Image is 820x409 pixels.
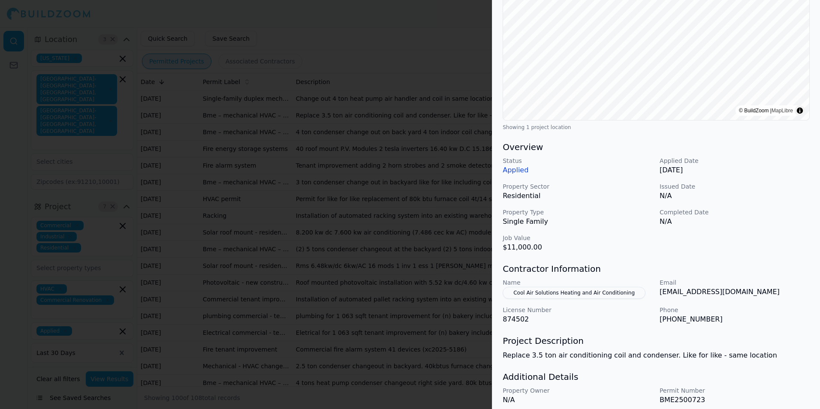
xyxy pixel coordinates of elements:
p: Property Type [503,208,653,217]
div: © BuildZoom | [739,106,793,115]
p: [PHONE_NUMBER] [660,314,810,325]
p: Applied [503,165,653,175]
p: Status [503,156,653,165]
p: Replace 3.5 ton air conditioning coil and condenser. Like for like - same location [503,350,810,361]
summary: Toggle attribution [795,105,805,116]
p: Permit Number [660,386,810,395]
p: Applied Date [660,156,810,165]
h3: Project Description [503,335,810,347]
h3: Overview [503,141,810,153]
p: Job Value [503,234,653,242]
a: MapLibre [772,108,793,114]
p: Completed Date [660,208,810,217]
p: N/A [503,395,653,405]
p: Property Owner [503,386,653,395]
p: 874502 [503,314,653,325]
p: N/A [660,217,810,227]
p: BME2500723 [660,395,810,405]
p: Issued Date [660,182,810,191]
p: N/A [660,191,810,201]
p: Property Sector [503,182,653,191]
h3: Contractor Information [503,263,810,275]
p: Single Family [503,217,653,227]
p: Residential [503,191,653,201]
p: Name [503,278,653,287]
p: [DATE] [660,165,810,175]
p: [EMAIL_ADDRESS][DOMAIN_NAME] [660,287,810,297]
p: Email [660,278,810,287]
button: Cool Air Solutions Heating and Air Conditioning [503,287,645,299]
h3: Additional Details [503,371,810,383]
p: $11,000.00 [503,242,653,253]
p: License Number [503,306,653,314]
div: Showing 1 project location [503,124,810,131]
p: Phone [660,306,810,314]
